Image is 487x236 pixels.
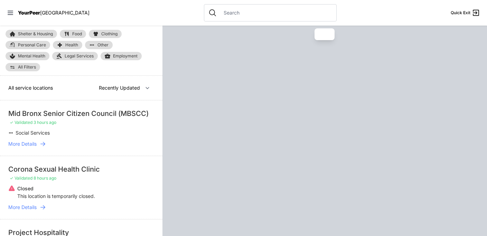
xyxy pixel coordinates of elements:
span: More Details [8,140,37,147]
span: 3 hours ago [34,120,56,125]
a: Quick Exit [451,9,480,17]
span: Personal Care [18,43,46,47]
span: ✓ Validated [10,120,32,125]
div: Corona Sexual Health Clinic [8,164,154,174]
span: Legal Services [65,53,94,59]
a: All Filters [6,63,40,71]
a: Personal Care [6,41,50,49]
a: More Details [8,204,154,211]
p: Closed [17,185,95,192]
span: Food [72,32,82,36]
span: Mental Health [18,53,45,59]
span: Clothing [101,32,118,36]
span: More Details [8,204,37,211]
span: ✓ Validated [10,175,32,181]
a: YourPeer[GEOGRAPHIC_DATA] [18,11,90,15]
span: YourPeer [18,10,40,16]
span: Quick Exit [451,10,470,16]
a: Shelter & Housing [6,30,57,38]
a: Food [60,30,86,38]
a: Legal Services [52,52,98,60]
a: Other [85,41,113,49]
span: Other [97,43,109,47]
span: [GEOGRAPHIC_DATA] [40,10,90,16]
input: Search [219,9,332,16]
span: 8 hours ago [34,175,56,181]
span: All service locations [8,85,53,91]
a: More Details [8,140,154,147]
span: Social Services [16,130,50,136]
span: Shelter & Housing [18,32,53,36]
span: Employment [113,53,138,59]
span: All Filters [18,65,36,69]
span: Health [65,43,78,47]
a: Clothing [89,30,122,38]
div: Mid Bronx Senior Citizen Council (MBSCC) [8,109,154,118]
p: This location is temporarily closed. [17,193,95,200]
a: Employment [101,52,142,60]
a: Health [53,41,82,49]
a: Mental Health [6,52,49,60]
